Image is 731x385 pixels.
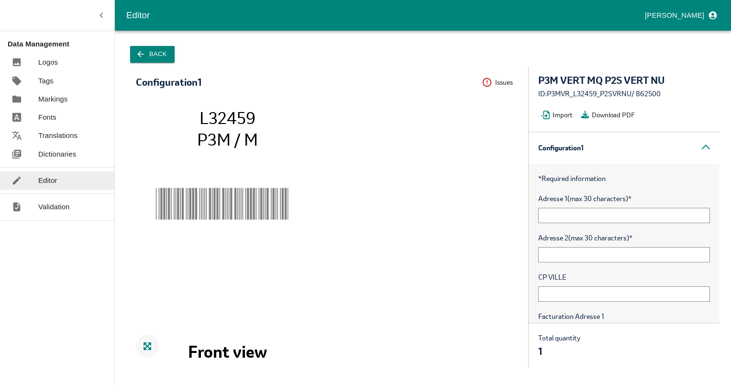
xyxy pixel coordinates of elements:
[538,311,710,322] span: Facturation Adresse 1
[8,39,114,49] p: Data Management
[126,8,641,23] div: Editor
[38,202,70,212] p: Validation
[136,77,201,88] div: Configuration 1
[641,7,720,23] button: profile
[130,46,175,63] button: Back
[578,108,641,122] button: Download PDF
[38,112,56,123] p: Fonts
[538,108,578,122] button: Import
[538,333,580,358] div: Total quantity
[538,75,710,86] div: P3M VERT MQ P2S VERT NU
[38,76,54,86] p: Tags
[38,149,76,159] p: Dictionaries
[197,128,258,150] tspan: P3M / M
[482,75,519,90] button: Issues
[538,346,580,357] div: 1
[38,130,78,141] p: Translations
[38,57,58,68] p: Logos
[188,341,267,362] tspan: Front view
[38,94,67,104] p: Markings
[538,272,710,283] span: CP VILLE
[38,175,57,186] p: Editor
[538,233,710,243] span: Adresse 2 (max 30 characters)
[199,107,255,129] tspan: L32459
[538,193,710,204] span: Adresse 1 (max 30 characters)
[529,132,720,164] div: Configuration 1
[538,173,710,184] p: Required information
[538,89,710,99] div: ID: P3MVR_L32459_P2SVRNU / 862500
[645,10,704,21] p: [PERSON_NAME]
